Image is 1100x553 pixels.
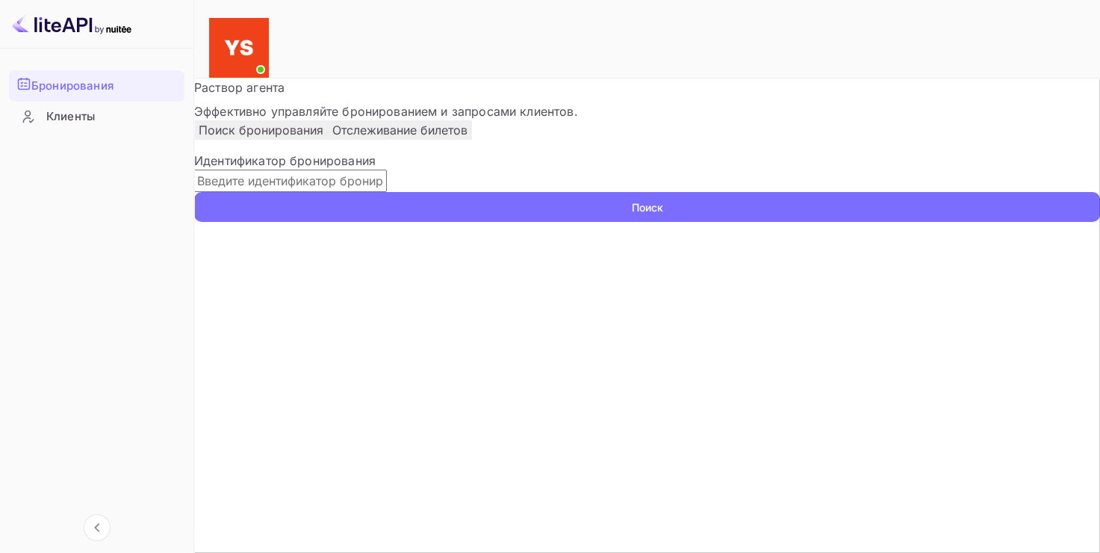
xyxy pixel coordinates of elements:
ya-tr-span: Раствор агента [194,80,285,95]
button: Свернуть навигацию [84,514,111,541]
ya-tr-span: Клиенты [46,108,95,126]
div: Клиенты [9,102,184,132]
ya-tr-span: Поиск бронирования [199,123,323,138]
div: Бронирования [9,70,184,102]
ya-tr-span: Идентификатор бронирования [194,153,376,168]
img: Служба Поддержки Яндекса [209,18,269,78]
a: Клиенты [9,102,184,130]
ya-tr-span: Поиск [632,200,663,215]
img: Логотип LiteAPI [12,12,131,36]
a: Бронирования [9,70,184,100]
input: Введите идентификатор бронирования (например, 63782194) [194,170,387,192]
ya-tr-span: Эффективно управляйте бронированием и запросами клиентов. [194,104,578,119]
ya-tr-span: Отслеживание билетов [332,123,467,138]
button: Поиск [194,192,1100,222]
ya-tr-span: Бронирования [31,78,114,95]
